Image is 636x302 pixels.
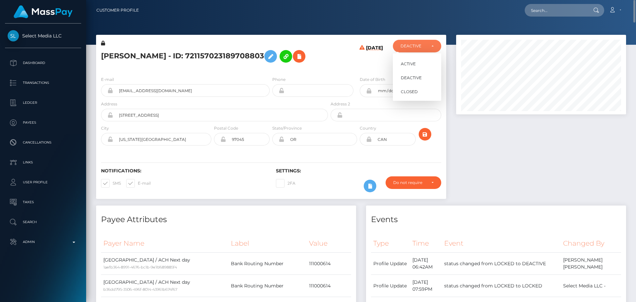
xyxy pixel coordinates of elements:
td: status changed from LOCKED to DEACTIVE [442,253,561,275]
a: Taxes [5,194,81,211]
p: Admin [8,237,79,247]
a: User Profile [5,174,81,191]
div: DEACTIVE [400,43,426,49]
a: Transactions [5,75,81,91]
td: 111000614 [307,275,351,297]
td: [DATE] 06:42AM [410,253,442,275]
h5: [PERSON_NAME] - ID: 721157023189708803 [101,47,324,66]
button: Do not require [386,176,441,189]
td: Select Media LLC - [561,275,621,297]
td: Bank Routing Number [229,275,307,297]
label: 2FA [276,179,295,188]
a: Admin [5,234,81,250]
label: State/Province [272,125,302,131]
a: Payees [5,114,81,131]
h6: [DATE] [366,45,383,68]
h4: Events [371,214,621,225]
div: Do not require [393,180,426,185]
td: status changed from LOCKED to LOCKED [442,275,561,297]
h4: Payee Attributes [101,214,351,225]
p: Links [8,157,79,167]
span: CLOSED [401,89,418,95]
p: Taxes [8,197,79,207]
td: 111000614 [307,253,351,275]
label: Country [360,125,376,131]
th: Value [307,234,351,253]
td: Profile Update [371,275,410,297]
label: Date of Birth [360,77,385,83]
label: City [101,125,109,131]
label: Postal Code [214,125,238,131]
span: Select Media LLC [5,33,81,39]
th: Event [442,234,561,253]
span: DEACTIVE [401,75,422,81]
small: 1aefb364-8991-4676-bc1b-9e7d689885f4 [103,265,177,270]
h6: Settings: [276,168,441,174]
th: Changed By [561,234,621,253]
a: Links [5,154,81,171]
p: Transactions [8,78,79,88]
td: Bank Routing Number [229,253,307,275]
a: Dashboard [5,55,81,71]
td: [PERSON_NAME] [PERSON_NAME] [561,253,621,275]
label: Address [101,101,117,107]
input: Search... [525,4,587,17]
img: Select Media LLC [8,30,19,41]
label: SMS [101,179,121,188]
th: Type [371,234,410,253]
td: [GEOGRAPHIC_DATA] / ACH Next day [101,253,229,275]
a: Ledger [5,94,81,111]
small: b36dd795-3506-496f-8014-43961b674f67 [103,287,177,292]
a: Cancellations [5,134,81,151]
td: Profile Update [371,253,410,275]
label: E-mail [126,179,151,188]
p: Dashboard [8,58,79,68]
button: DEACTIVE [393,40,441,52]
label: E-mail [101,77,114,83]
span: ACTIVE [401,61,416,67]
p: Ledger [8,98,79,108]
th: Label [229,234,307,253]
h6: Notifications: [101,168,266,174]
p: Cancellations [8,138,79,148]
p: Search [8,217,79,227]
a: Search [5,214,81,230]
label: Phone [272,77,286,83]
th: Payer Name [101,234,229,253]
label: Address 2 [331,101,350,107]
a: Customer Profile [96,3,139,17]
p: Payees [8,118,79,128]
p: User Profile [8,177,79,187]
td: [GEOGRAPHIC_DATA] / ACH Next day [101,275,229,297]
img: MassPay Logo [14,5,73,18]
th: Time [410,234,442,253]
td: [DATE] 07:59PM [410,275,442,297]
